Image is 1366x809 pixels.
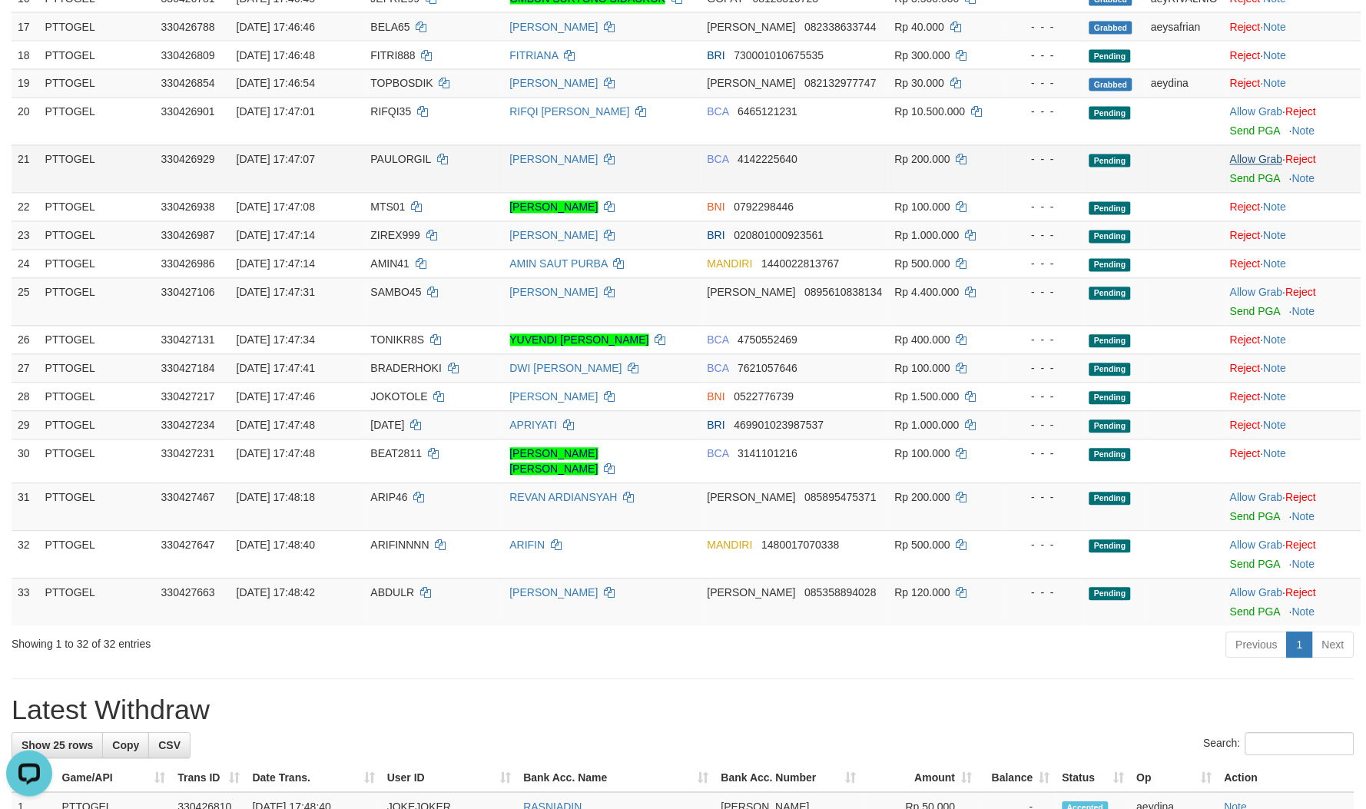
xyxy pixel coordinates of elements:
[1230,492,1282,504] a: Allow Grab
[1011,104,1077,120] div: - - -
[895,539,950,552] span: Rp 500.000
[738,106,797,118] span: Copy 6465121231 to clipboard
[1089,449,1131,462] span: Pending
[1230,125,1280,138] a: Send PGA
[805,21,877,33] span: Copy 082338633744 to clipboard
[371,78,433,90] span: TOPBOSDIK
[161,492,215,504] span: 330427467
[12,579,39,626] td: 33
[381,764,518,793] th: User ID: activate to sort column ascending
[371,539,429,552] span: ARIFINNNN
[734,49,824,61] span: Copy 730001010675535 to clipboard
[895,334,950,346] span: Rp 400.000
[237,49,315,61] span: [DATE] 17:46:48
[12,145,39,193] td: 21
[148,733,191,759] a: CSV
[708,448,729,460] span: BCA
[895,21,945,33] span: Rp 40.000
[371,287,422,299] span: SAMBO45
[371,21,410,33] span: BELA65
[237,391,315,403] span: [DATE] 17:47:46
[39,326,155,354] td: PTTOGEL
[895,419,960,432] span: Rp 1.000.000
[1011,446,1077,462] div: - - -
[762,539,840,552] span: Copy 1480017070338 to clipboard
[1312,632,1354,658] a: Next
[1230,448,1261,460] a: Reject
[237,587,315,599] span: [DATE] 17:48:42
[371,154,432,166] span: PAULORGIL
[1264,49,1287,61] a: Note
[112,740,139,752] span: Copy
[1264,448,1287,460] a: Note
[1230,106,1285,118] span: ·
[1226,632,1288,658] a: Previous
[237,363,315,375] span: [DATE] 17:47:41
[39,193,155,221] td: PTTOGEL
[1230,201,1261,214] a: Reject
[895,448,950,460] span: Rp 100.000
[12,12,39,41] td: 17
[1089,22,1132,35] span: Grabbed
[734,230,824,242] span: Copy 020801000923561 to clipboard
[1230,539,1282,552] a: Allow Grab
[371,334,425,346] span: TONIKR8S
[1089,78,1132,91] span: Grabbed
[237,154,315,166] span: [DATE] 17:47:07
[161,258,215,270] span: 330426986
[1011,418,1077,433] div: - - -
[12,531,39,579] td: 32
[510,419,558,432] a: APRIYATI
[1286,287,1317,299] a: Reject
[708,391,725,403] span: BNI
[1011,76,1077,91] div: - - -
[1230,363,1261,375] a: Reject
[805,287,883,299] span: Copy 0895610838134 to clipboard
[1230,287,1285,299] span: ·
[39,579,155,626] td: PTTOGEL
[12,354,39,383] td: 27
[895,287,960,299] span: Rp 4.400.000
[1264,363,1287,375] a: Note
[734,391,794,403] span: Copy 0522776739 to clipboard
[1264,258,1287,270] a: Note
[708,287,796,299] span: [PERSON_NAME]
[510,287,598,299] a: [PERSON_NAME]
[805,492,877,504] span: Copy 085895475371 to clipboard
[1230,49,1261,61] a: Reject
[1230,154,1285,166] span: ·
[1218,764,1354,793] th: Action
[161,49,215,61] span: 330426809
[1011,257,1077,272] div: - - -
[1089,50,1131,63] span: Pending
[895,201,950,214] span: Rp 100.000
[1264,201,1287,214] a: Note
[1224,439,1361,483] td: ·
[12,631,558,652] div: Showing 1 to 32 of 32 entries
[1230,391,1261,403] a: Reject
[979,764,1056,793] th: Balance: activate to sort column ascending
[1230,419,1261,432] a: Reject
[1011,48,1077,63] div: - - -
[1230,539,1285,552] span: ·
[1011,152,1077,167] div: - - -
[1292,125,1315,138] a: Note
[237,230,315,242] span: [DATE] 17:47:14
[39,12,155,41] td: PTTOGEL
[1089,392,1131,405] span: Pending
[1224,278,1361,326] td: ·
[1089,259,1131,272] span: Pending
[517,764,714,793] th: Bank Acc. Name: activate to sort column ascending
[371,363,443,375] span: BRADERHOKI
[708,334,729,346] span: BCA
[237,21,315,33] span: [DATE] 17:46:46
[39,41,155,69] td: PTTOGEL
[1264,78,1287,90] a: Note
[1230,21,1261,33] a: Reject
[1286,106,1317,118] a: Reject
[371,419,405,432] span: [DATE]
[1131,764,1218,793] th: Op: activate to sort column ascending
[1224,221,1361,250] td: ·
[708,49,725,61] span: BRI
[161,363,215,375] span: 330427184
